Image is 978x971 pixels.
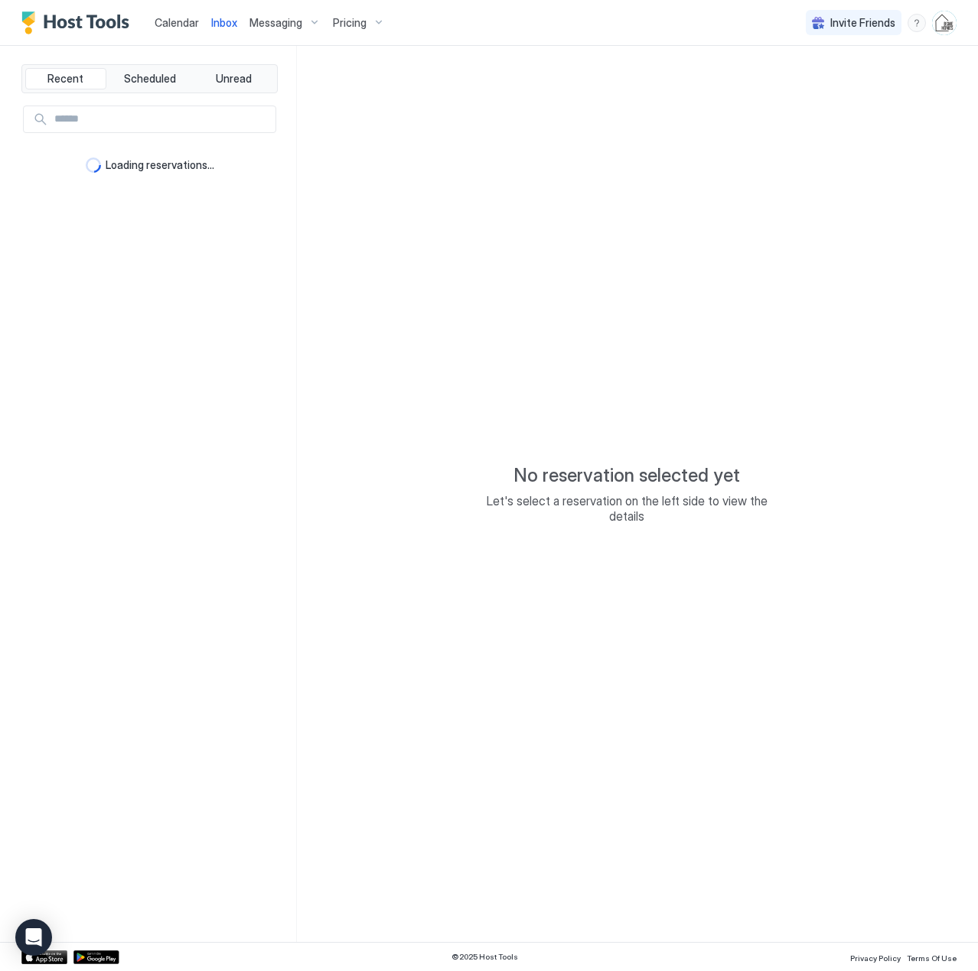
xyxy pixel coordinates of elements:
[86,158,101,173] div: loading
[513,464,740,487] span: No reservation selected yet
[850,953,901,963] span: Privacy Policy
[907,949,957,965] a: Terms Of Use
[155,16,199,29] span: Calendar
[907,953,957,963] span: Terms Of Use
[106,158,214,172] span: Loading reservations...
[452,952,518,962] span: © 2025 Host Tools
[15,919,52,956] div: Open Intercom Messenger
[155,15,199,31] a: Calendar
[21,950,67,964] a: App Store
[47,72,83,86] span: Recent
[25,68,106,89] button: Recent
[109,68,191,89] button: Scheduled
[211,16,237,29] span: Inbox
[216,72,252,86] span: Unread
[333,16,367,30] span: Pricing
[830,16,895,30] span: Invite Friends
[21,64,278,93] div: tab-group
[48,106,275,132] input: Input Field
[211,15,237,31] a: Inbox
[932,11,957,35] div: User profile
[73,950,119,964] a: Google Play Store
[908,14,926,32] div: menu
[193,68,274,89] button: Unread
[21,11,136,34] a: Host Tools Logo
[124,72,176,86] span: Scheduled
[850,949,901,965] a: Privacy Policy
[474,493,780,524] span: Let's select a reservation on the left side to view the details
[249,16,302,30] span: Messaging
